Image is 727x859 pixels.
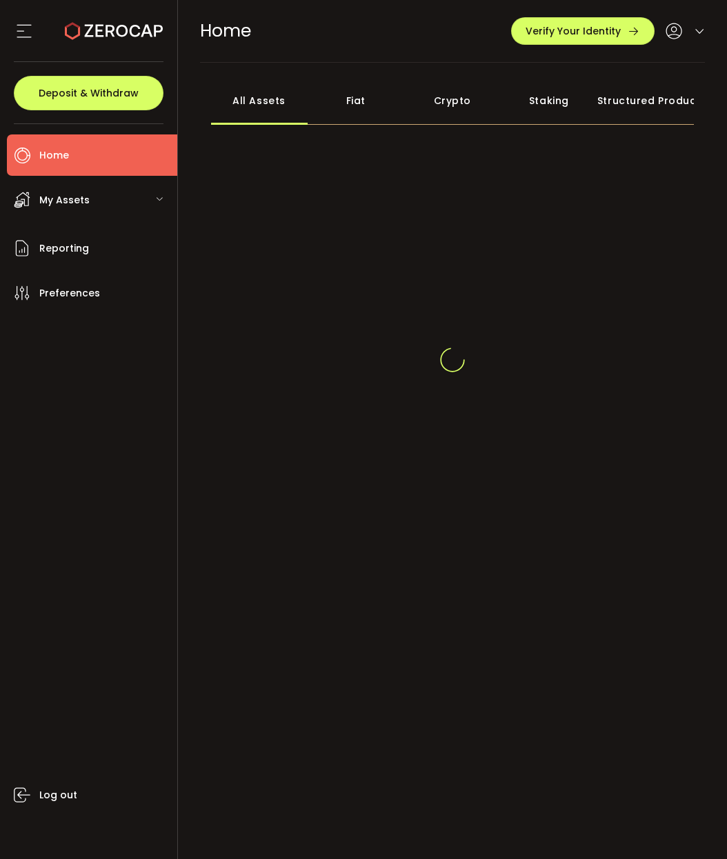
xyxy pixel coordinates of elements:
span: Deposit & Withdraw [39,88,139,98]
div: Staking [501,77,597,125]
div: Structured Products [597,77,694,125]
div: Fiat [308,77,404,125]
div: All Assets [211,77,308,125]
span: Verify Your Identity [526,26,621,36]
div: Crypto [404,77,501,125]
button: Verify Your Identity [511,17,655,45]
span: Reporting [39,239,89,259]
span: Log out [39,785,77,805]
button: Deposit & Withdraw [14,76,163,110]
span: My Assets [39,190,90,210]
span: Home [200,19,251,43]
span: Home [39,145,69,165]
span: Preferences [39,283,100,303]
